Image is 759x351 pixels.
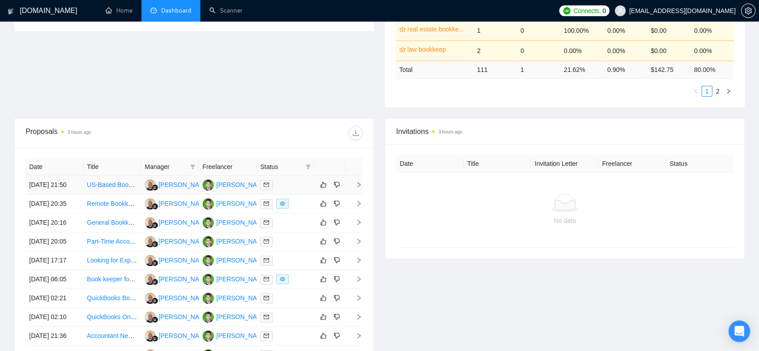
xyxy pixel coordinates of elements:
span: dislike [334,219,340,226]
div: [PERSON_NAME] [159,274,210,284]
a: setting [741,7,755,14]
div: [PERSON_NAME] [216,236,268,246]
td: General Bookkeeping, bank reconciliation, and some catch up for 2025 [84,213,141,232]
span: left [693,89,699,94]
a: AS[PERSON_NAME] [145,313,210,320]
td: Book keeper for Amazon ecommerce company [84,270,141,289]
span: setting [741,7,755,14]
button: like [318,274,329,284]
a: FW[PERSON_NAME] [203,181,268,188]
a: FW[PERSON_NAME] [203,275,268,282]
img: FW [203,255,214,266]
a: AS[PERSON_NAME] [145,181,210,188]
button: like [318,293,329,303]
img: AS [145,274,156,285]
td: 0.00% [690,20,734,40]
span: dislike [334,294,340,302]
div: [PERSON_NAME] [216,293,268,303]
a: Accountant Needed – Tax Filings & Payroll (Retail Business in [US_STATE] & [US_STATE]) [87,332,341,339]
td: $0.00 [647,40,691,61]
th: Freelancer [599,155,666,173]
img: gigradar-bm.png [152,279,158,285]
div: [PERSON_NAME] [159,255,210,265]
a: General Bookkeeping, bank reconciliation, and some catch up for 2025 [87,219,285,226]
button: dislike [331,217,342,228]
li: 1 [702,86,712,97]
a: Book keeper for Amazon ecommerce company [87,275,218,283]
button: like [318,255,329,266]
a: AS[PERSON_NAME] [145,256,210,263]
a: FW[PERSON_NAME] [203,237,268,244]
span: dislike [334,332,340,339]
a: FW[PERSON_NAME] [203,256,268,263]
span: dislike [334,181,340,188]
button: right [723,86,734,97]
span: crown [399,46,406,53]
span: right [349,276,362,282]
th: Status [666,155,733,173]
td: $0.00 [647,20,691,40]
span: filter [305,164,311,169]
td: [DATE] 06:05 [26,270,84,289]
th: Date [26,158,84,176]
div: No data [403,216,726,226]
div: [PERSON_NAME] [159,331,210,341]
span: dislike [334,313,340,320]
li: 2 [712,86,723,97]
div: [PERSON_NAME] [216,312,268,322]
td: [DATE] 20:35 [26,195,84,213]
th: Title [84,158,141,176]
td: 111 [473,61,517,78]
img: FW [203,330,214,342]
img: AS [145,198,156,209]
span: like [320,181,327,188]
div: [PERSON_NAME] [216,274,268,284]
td: 80.00 % [690,61,734,78]
a: FW[PERSON_NAME] [203,218,268,226]
a: 2 [713,86,723,96]
div: [PERSON_NAME] [159,312,210,322]
time: 3 hours ago [67,130,91,135]
span: mail [264,295,269,301]
span: filter [304,160,313,173]
span: like [320,313,327,320]
td: 0 [517,20,560,40]
td: 0 [517,40,560,61]
span: mail [264,201,269,206]
td: Accountant Needed – Tax Filings & Payroll (Retail Business in Delaware & Wyoming) [84,327,141,346]
span: like [320,200,327,207]
img: FW [203,179,214,191]
img: gigradar-bm.png [152,203,158,209]
span: eye [280,201,285,206]
span: like [320,275,327,283]
span: mail [264,239,269,244]
span: right [349,200,362,207]
td: [DATE] 02:21 [26,289,84,308]
td: $ 142.75 [647,61,691,78]
div: [PERSON_NAME] [159,199,210,209]
button: like [318,236,329,247]
button: dislike [331,255,342,266]
img: AS [145,217,156,228]
a: FW[PERSON_NAME] [203,200,268,207]
span: right [726,89,731,94]
a: US-Based Bookkeeper for Law Firm [87,181,188,188]
img: gigradar-bm.png [152,241,158,247]
td: 100.00% [560,20,604,40]
button: dislike [331,179,342,190]
span: mail [264,314,269,320]
a: law bookkeep [407,44,468,54]
td: Looking for Experienced E-commerce Bookkeeper [84,251,141,270]
img: gigradar-bm.png [152,316,158,323]
span: like [320,238,327,245]
img: FW [203,311,214,323]
span: Dashboard [161,7,191,14]
td: [DATE] 20:16 [26,213,84,232]
span: eye [280,276,285,282]
a: Part-Time Accountant & Controller Needed for Financial Management [87,238,281,245]
span: like [320,257,327,264]
button: like [318,311,329,322]
td: [DATE] 20:05 [26,232,84,251]
span: right [349,314,362,320]
span: like [320,294,327,302]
